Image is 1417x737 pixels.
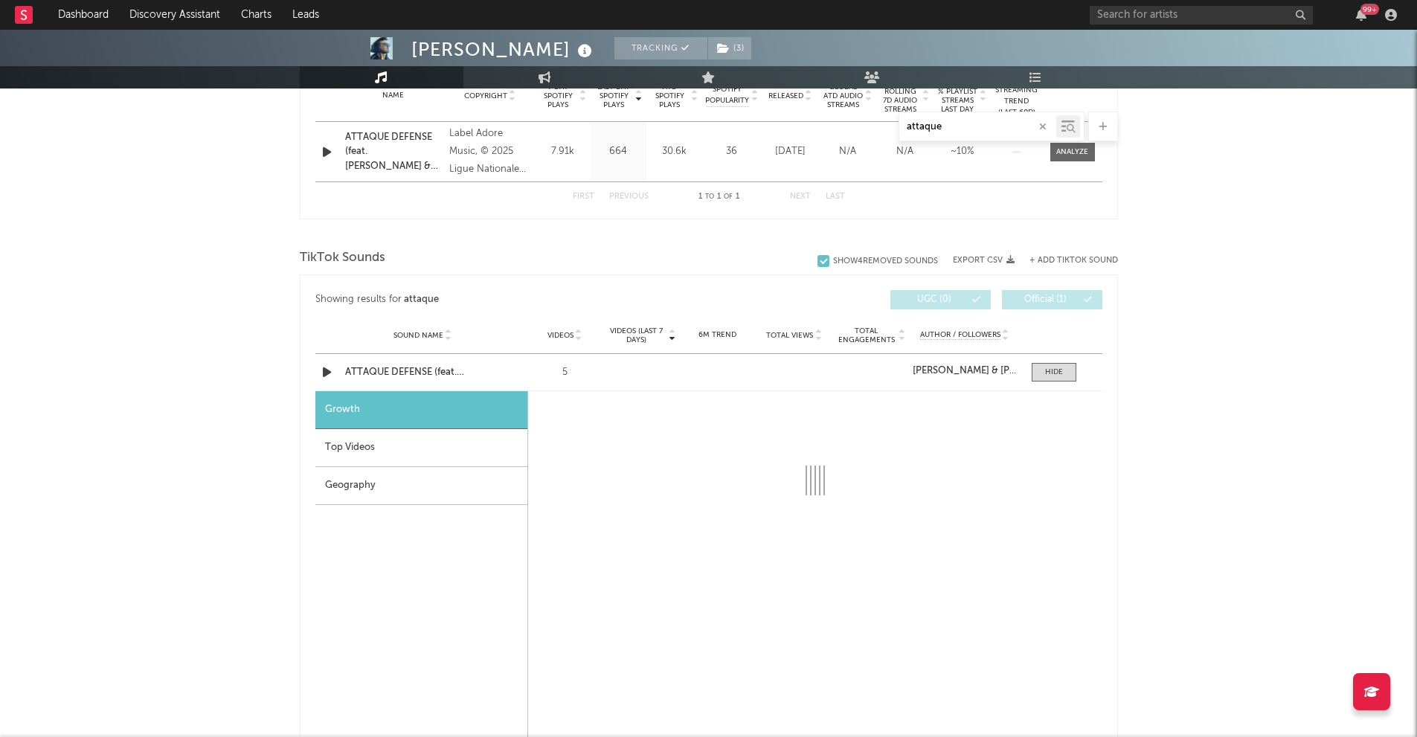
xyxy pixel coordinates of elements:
[890,290,991,309] button: UGC(0)
[708,37,751,59] button: (3)
[766,331,813,340] span: Total Views
[683,329,752,341] div: 6M Trend
[823,83,864,109] span: Global ATD Audio Streams
[1002,290,1102,309] button: Official(1)
[826,193,845,201] button: Last
[937,144,987,159] div: ~ 10 %
[706,144,758,159] div: 36
[1012,295,1080,304] span: Official ( 1 )
[411,37,596,62] div: [PERSON_NAME]
[913,366,1077,376] strong: [PERSON_NAME] & [PERSON_NAME]
[573,193,594,201] button: First
[547,331,573,340] span: Videos
[678,188,760,206] div: 1 1 1
[833,257,938,266] div: Show 4 Removed Sounds
[823,144,873,159] div: N/A
[539,144,587,159] div: 7.91k
[707,37,752,59] span: ( 3 )
[1360,4,1379,15] div: 99 +
[836,326,896,344] span: Total Engagements
[315,391,527,429] div: Growth
[995,74,1039,118] div: Global Streaming Trend (Last 60D)
[724,193,733,200] span: of
[913,366,1016,376] a: [PERSON_NAME] & [PERSON_NAME]
[650,83,690,109] span: ATD Spotify Plays
[315,467,527,505] div: Geography
[315,290,709,309] div: Showing results for
[393,331,443,340] span: Sound Name
[614,37,707,59] button: Tracking
[594,144,643,159] div: 664
[606,326,666,344] span: Videos (last 7 days)
[768,91,803,100] span: Released
[1356,9,1366,21] button: 99+
[705,193,714,200] span: to
[650,144,698,159] div: 30.6k
[899,121,1056,133] input: Search by song name or URL
[920,330,1000,340] span: Author / Followers
[1015,257,1118,265] button: + Add TikTok Sound
[765,144,815,159] div: [DATE]
[937,78,978,114] span: Estimated % Playlist Streams Last Day
[880,144,930,159] div: N/A
[705,84,749,106] span: Spotify Popularity
[404,291,439,309] div: attaque
[953,256,1015,265] button: Export CSV
[530,365,600,380] div: 5
[609,193,649,201] button: Previous
[315,429,527,467] div: Top Videos
[880,78,921,114] span: Global Rolling 7D Audio Streams
[539,83,578,109] span: 7 Day Spotify Plays
[1029,257,1118,265] button: + Add TikTok Sound
[345,130,443,174] a: ATTAQUE DEFENSE (feat. [PERSON_NAME] & Malo)
[1090,6,1313,25] input: Search for artists
[449,125,530,178] div: Label Adore Music, © 2025 Ligue Nationale de Basket - Artiworks - Warner Music France
[900,295,968,304] span: UGC ( 0 )
[594,83,634,109] span: Last Day Spotify Plays
[345,365,501,380] a: ATTAQUE DEFENSE (feat. [PERSON_NAME] & Malo)
[464,91,507,100] span: Copyright
[790,193,811,201] button: Next
[345,90,443,101] div: Name
[300,249,385,267] span: TikTok Sounds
